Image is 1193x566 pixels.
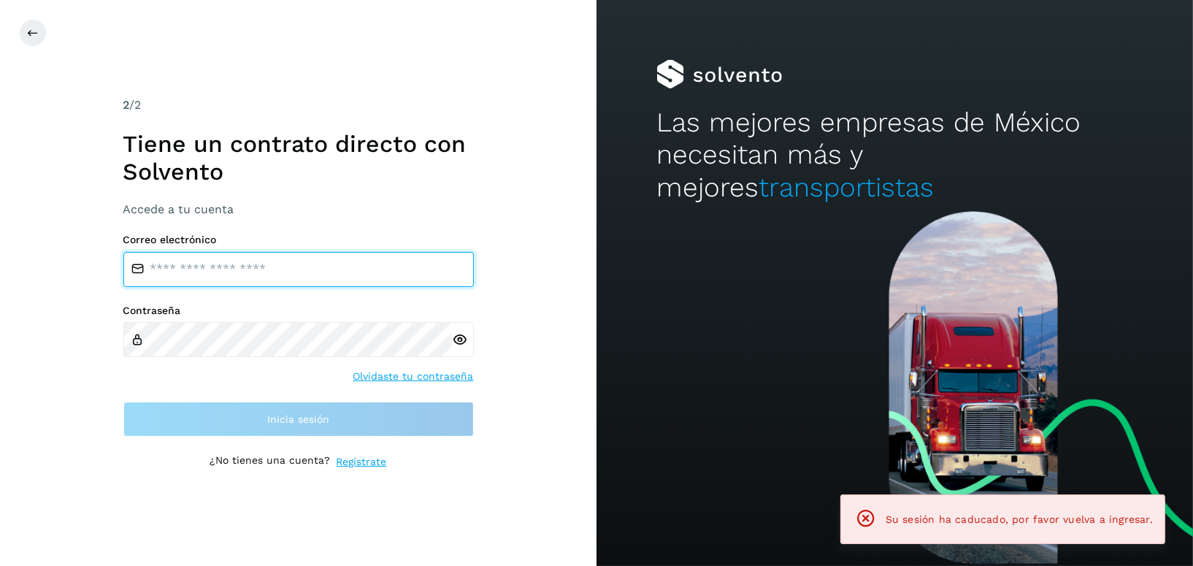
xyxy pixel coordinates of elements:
[210,454,331,470] p: ¿No tienes una cuenta?
[123,98,130,112] span: 2
[656,107,1134,204] h2: Las mejores empresas de México necesitan más y mejores
[123,305,474,317] label: Contraseña
[123,234,474,246] label: Correo electrónico
[267,414,329,424] span: Inicia sesión
[123,130,474,186] h1: Tiene un contrato directo con Solvento
[759,172,934,203] span: transportistas
[337,454,387,470] a: Regístrate
[123,202,474,216] h3: Accede a tu cuenta
[123,96,474,114] div: /2
[353,369,474,384] a: Olvidaste tu contraseña
[886,513,1153,525] span: Su sesión ha caducado, por favor vuelva a ingresar.
[123,402,474,437] button: Inicia sesión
